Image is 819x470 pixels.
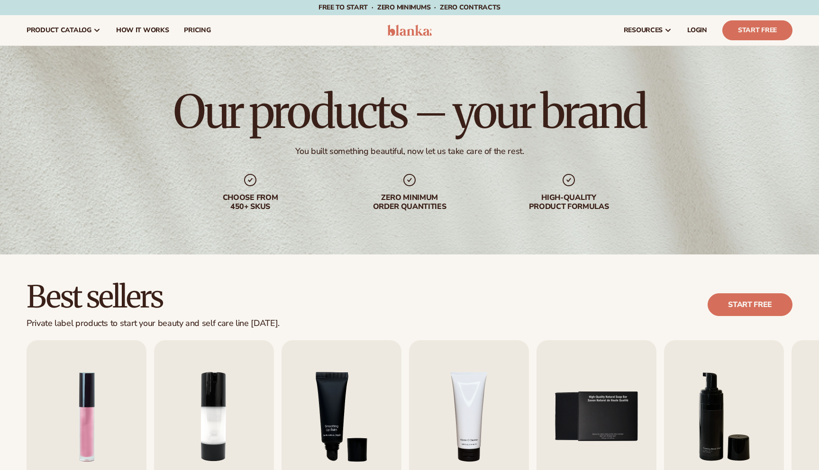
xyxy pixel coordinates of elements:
[109,15,177,45] a: How It Works
[387,25,432,36] img: logo
[722,20,792,40] a: Start Free
[508,193,629,211] div: High-quality product formulas
[190,193,311,211] div: Choose from 450+ Skus
[176,15,218,45] a: pricing
[349,193,470,211] div: Zero minimum order quantities
[295,146,524,157] div: You built something beautiful, now let us take care of the rest.
[27,27,91,34] span: product catalog
[19,15,109,45] a: product catalog
[687,27,707,34] span: LOGIN
[173,89,646,135] h1: Our products – your brand
[624,27,663,34] span: resources
[708,293,792,316] a: Start free
[184,27,210,34] span: pricing
[680,15,715,45] a: LOGIN
[318,3,500,12] span: Free to start · ZERO minimums · ZERO contracts
[27,281,280,313] h2: Best sellers
[616,15,680,45] a: resources
[27,318,280,329] div: Private label products to start your beauty and self care line [DATE].
[116,27,169,34] span: How It Works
